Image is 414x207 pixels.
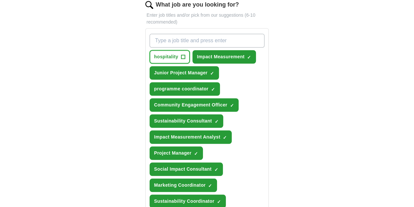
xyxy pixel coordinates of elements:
button: Sustainability Consultant✓ [150,114,224,128]
button: programme coordinator✓ [150,82,220,96]
button: Marketing Coordinator✓ [150,179,217,192]
span: ✓ [214,119,218,124]
p: Enter job titles and/or pick from our suggestions (6-10 recommended) [145,12,269,26]
span: Sustainability Coordinator [154,198,214,205]
span: Impact Measurement [197,53,245,60]
button: Impact Measurement Analyst✓ [150,130,232,144]
button: Social Impact Consultant✓ [150,162,223,176]
button: Impact Measurement✓ [192,50,256,64]
span: ✓ [211,87,215,92]
span: ✓ [214,167,218,172]
span: ✓ [223,135,227,140]
span: ✓ [194,151,198,156]
span: Impact Measurement Analyst [154,134,220,141]
button: Junior Project Manager✓ [150,66,219,80]
span: ✓ [208,183,212,188]
span: ✓ [217,199,221,204]
button: Project Manager✓ [150,146,203,160]
button: hospitality [150,50,190,64]
span: Social Impact Consultant [154,166,212,173]
span: Project Manager [154,150,191,157]
span: Marketing Coordinator [154,182,206,189]
span: hospitality [154,53,178,60]
img: search.png [145,1,153,9]
span: Sustainability Consultant [154,118,212,124]
span: ✓ [230,103,234,108]
label: What job are you looking for? [156,0,239,9]
span: Community Engagement Officer [154,102,227,108]
span: ✓ [210,71,214,76]
button: Community Engagement Officer✓ [150,98,239,112]
span: Junior Project Manager [154,69,207,76]
span: programme coordinator [154,85,208,92]
input: Type a job title and press enter [150,34,265,47]
span: ✓ [247,55,251,60]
